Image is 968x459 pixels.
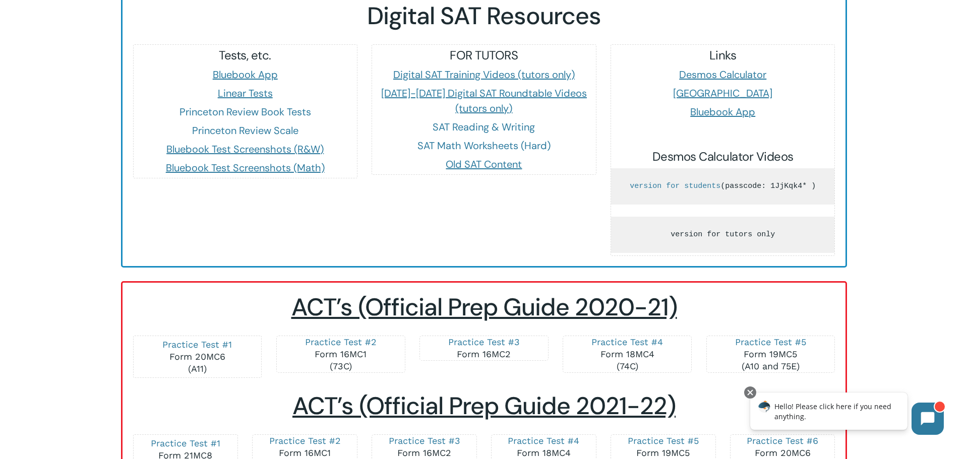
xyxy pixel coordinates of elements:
[630,182,720,190] a: version for students
[573,336,681,372] p: Form 18MC4 (74C)
[611,47,834,63] h5: Links
[179,105,311,118] a: Princeton Review Book Tests
[740,384,954,445] iframe: Chatbot
[192,124,298,137] a: Princeton Review Scale
[717,336,825,372] p: Form 19MC5 (A10 and 75E)
[628,435,699,446] a: Practice Test #5
[611,168,834,205] pre: (passcode: 1JjKqk4* )
[508,435,579,446] a: Practice Test #4
[162,339,232,350] a: Practice Test #1
[144,339,252,375] p: Form 20MC6 (A11)
[166,143,324,156] a: Bluebook Test Screenshots (R&W)
[372,47,595,63] h5: FOR TUTORS
[133,2,835,31] h2: Digital SAT Resources
[151,438,220,448] a: Practice Test #1
[292,390,676,422] span: ACT’s (Official Prep Guide 2021-22)
[166,161,325,174] a: Bluebook Test Screenshots (Math)
[591,337,663,347] a: Practice Test #4
[417,139,551,152] a: SAT Math Worksheets (Hard)
[735,337,806,347] a: Practice Test #5
[393,68,575,81] a: Digital SAT Training Videos (tutors only)
[747,435,818,446] a: Practice Test #6
[213,68,278,81] a: Bluebook App
[448,337,520,347] a: Practice Test #3
[690,105,755,118] a: Bluebook App
[389,435,460,446] a: Practice Test #3
[446,158,522,171] a: Old SAT Content
[679,68,766,81] a: Desmos Calculator
[269,435,341,446] a: Practice Test #2
[381,87,587,115] a: [DATE]-[DATE] Digital SAT Roundtable Videos (tutors only)
[305,337,377,347] a: Practice Test #2
[291,291,677,323] span: ACT’s (Official Prep Guide 2020-21)
[134,47,357,63] h5: Tests, etc.
[611,149,834,165] h5: Desmos Calculator Videos
[673,87,772,100] a: [GEOGRAPHIC_DATA]
[430,336,538,360] p: Form 16MC2
[671,230,775,239] a: version for tutors only
[287,336,395,372] p: Form 16MC1 (73C)
[218,87,273,100] a: Linear Tests
[433,120,535,134] a: SAT Reading & Writing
